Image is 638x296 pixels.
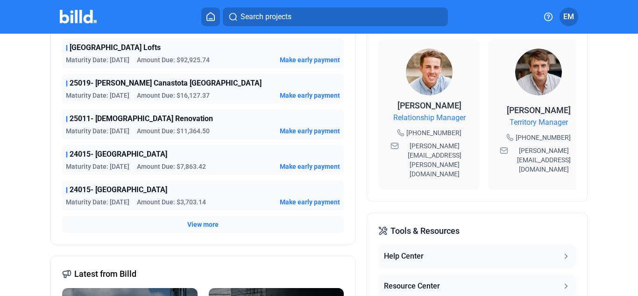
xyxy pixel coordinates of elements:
span: Maturity Date: [DATE] [66,91,129,100]
div: Resource Center [384,281,440,292]
button: Help Center [378,245,576,267]
span: [GEOGRAPHIC_DATA] Lofts [70,42,161,53]
button: Make early payment [280,91,340,100]
span: Search projects [241,11,291,22]
span: 25011- [DEMOGRAPHIC_DATA] Renovation [70,113,213,124]
img: Billd Company Logo [60,10,97,23]
span: Maturity Date: [DATE] [66,126,129,136]
span: 24015- [GEOGRAPHIC_DATA] [70,184,167,195]
img: Territory Manager [515,49,562,95]
span: Tools & Resources [390,224,460,238]
span: Maturity Date: [DATE] [66,162,129,171]
button: View more [187,220,219,229]
button: Make early payment [280,197,340,207]
span: Amount Due: $92,925.74 [137,55,210,65]
button: EM [560,7,578,26]
button: Make early payment [280,126,340,136]
span: 24015- [GEOGRAPHIC_DATA] [70,149,167,160]
span: [PERSON_NAME][EMAIL_ADDRESS][DOMAIN_NAME] [510,146,577,174]
span: Amount Due: $16,127.37 [137,91,210,100]
span: 25019- [PERSON_NAME] Canastota [GEOGRAPHIC_DATA] [70,78,262,89]
span: [PERSON_NAME][EMAIL_ADDRESS][PERSON_NAME][DOMAIN_NAME] [401,141,468,179]
button: Make early payment [280,55,340,65]
span: Amount Due: $11,364.50 [137,126,210,136]
span: Territory Manager [510,117,568,128]
button: Search projects [223,7,448,26]
span: Maturity Date: [DATE] [66,55,129,65]
span: [PERSON_NAME] [397,101,461,110]
span: [PHONE_NUMBER] [516,133,571,142]
div: Help Center [384,251,424,262]
span: Amount Due: $7,863.42 [137,162,206,171]
img: Relationship Manager [406,49,453,95]
span: [PERSON_NAME] [507,105,571,115]
span: Maturity Date: [DATE] [66,197,129,207]
span: [PHONE_NUMBER] [406,128,461,137]
span: Latest from Billd [74,267,136,281]
span: EM [563,11,574,22]
button: Make early payment [280,162,340,171]
span: Relationship Manager [393,112,466,123]
span: Amount Due: $3,703.14 [137,197,206,207]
